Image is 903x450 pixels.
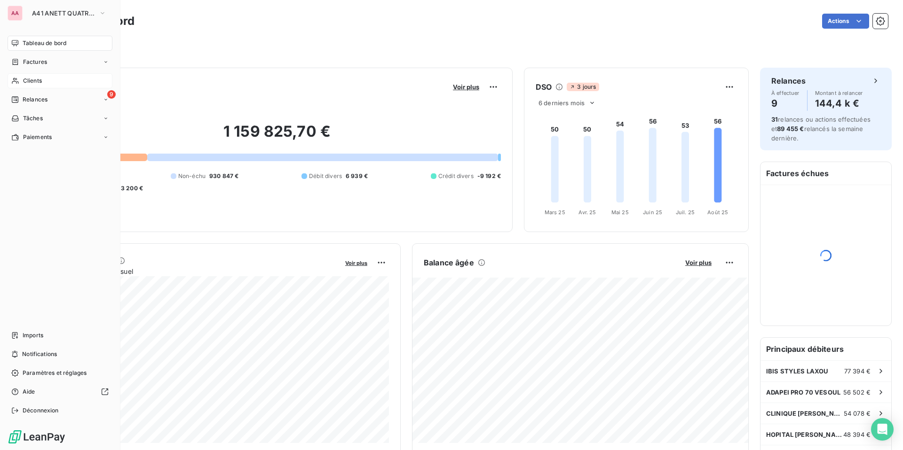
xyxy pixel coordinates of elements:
[676,209,695,216] tspan: Juil. 25
[53,122,501,150] h2: 1 159 825,70 €
[23,331,43,340] span: Imports
[766,367,829,375] span: IBIS STYLES LAXOU
[8,384,112,399] a: Aide
[8,328,112,343] a: Imports
[539,99,585,107] span: 6 derniers mois
[771,90,800,96] span: À effectuer
[771,96,800,111] h4: 9
[438,172,474,180] span: Crédit divers
[23,77,42,85] span: Clients
[8,130,112,145] a: Paiements
[22,350,57,358] span: Notifications
[23,95,48,104] span: Relances
[611,209,629,216] tspan: Mai 25
[8,54,112,70] a: Factures
[844,367,871,375] span: 77 394 €
[871,418,894,441] div: Open Intercom Messenger
[424,257,474,268] h6: Balance âgée
[309,172,342,180] span: Débit divers
[536,81,552,93] h6: DSO
[8,365,112,380] a: Paramètres et réglages
[450,83,482,91] button: Voir plus
[107,90,116,99] span: 9
[567,83,599,91] span: 3 jours
[453,83,479,91] span: Voir plus
[23,388,35,396] span: Aide
[760,338,891,360] h6: Principaux débiteurs
[346,172,368,180] span: 6 939 €
[342,258,370,267] button: Voir plus
[477,172,501,180] span: -9 192 €
[843,388,871,396] span: 56 502 €
[815,90,863,96] span: Montant à relancer
[23,114,43,123] span: Tâches
[8,6,23,21] div: AA
[8,92,112,107] a: 9Relances
[777,125,804,132] span: 89 455 €
[8,429,66,444] img: Logo LeanPay
[766,410,844,417] span: CLINIQUE [PERSON_NAME]
[8,36,112,51] a: Tableau de bord
[707,209,728,216] tspan: Août 25
[643,209,662,216] tspan: Juin 25
[53,266,339,276] span: Chiffre d'affaires mensuel
[23,58,47,66] span: Factures
[118,184,143,193] span: -3 200 €
[578,209,596,216] tspan: Avr. 25
[844,410,871,417] span: 54 078 €
[8,73,112,88] a: Clients
[23,39,66,47] span: Tableau de bord
[345,260,367,266] span: Voir plus
[23,133,52,141] span: Paiements
[178,172,206,180] span: Non-échu
[766,431,843,438] span: HOPITAL [PERSON_NAME]
[32,9,95,17] span: A41 ANETT QUATRE [GEOGRAPHIC_DATA]
[23,406,59,415] span: Déconnexion
[760,162,891,185] h6: Factures échues
[771,116,871,142] span: relances ou actions effectuées et relancés la semaine dernière.
[771,116,778,123] span: 31
[843,431,871,438] span: 48 394 €
[815,96,863,111] h4: 144,4 k €
[682,258,714,267] button: Voir plus
[23,369,87,377] span: Paramètres et réglages
[8,111,112,126] a: Tâches
[771,75,806,86] h6: Relances
[766,388,840,396] span: ADAPEI PRO 70 VESOUL
[685,259,712,266] span: Voir plus
[822,14,869,29] button: Actions
[209,172,238,180] span: 930 847 €
[545,209,565,216] tspan: Mars 25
